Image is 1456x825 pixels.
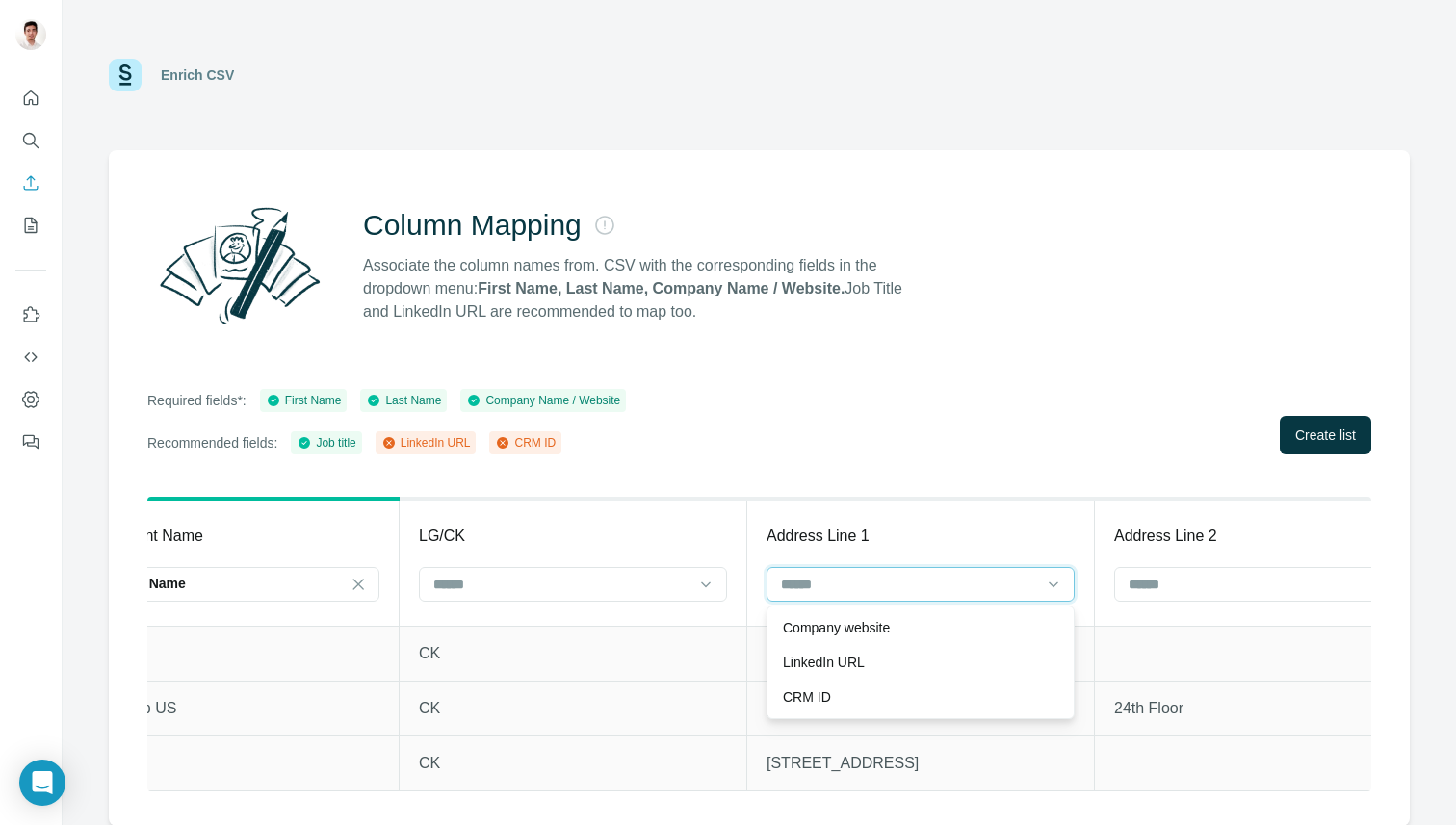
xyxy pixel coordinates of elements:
[381,434,471,451] div: LinkedIn URL
[15,123,46,158] button: Search
[15,81,46,116] button: Quick start
[15,382,46,417] button: Dashboard
[783,653,865,672] p: LinkedIn URL
[15,297,46,332] button: Use Surfe on LinkedIn
[783,687,831,707] p: CRM ID
[71,697,379,720] p: Agro Group US
[1280,416,1371,454] button: Create list
[366,392,441,409] div: Last Name
[71,642,379,665] p: 7N
[466,392,620,409] div: Company Name / Website
[161,65,234,85] div: Enrich CSV
[15,166,46,200] button: Enrich CSV
[419,697,727,720] p: CK
[363,254,920,323] p: Associate the column names from. CSV with the corresponding fields in the dropdown menu: Job Titl...
[1295,425,1356,445] span: Create list
[15,19,46,50] img: Avatar
[71,752,379,775] p: Prologis
[109,59,142,91] img: Surfe Logo
[478,280,845,296] strong: First Name, Last Name, Company Name / Website.
[15,425,46,459] button: Feedback
[363,208,582,243] h2: Column Mapping
[19,760,65,806] div: Open Intercom Messenger
[1114,525,1217,548] p: Address Line 2
[783,618,890,637] p: Company website
[767,752,1075,775] p: [STREET_ADDRESS]
[147,196,332,335] img: Surfe Illustration - Column Mapping
[84,574,186,593] p: Company Name
[15,208,46,243] button: My lists
[147,391,247,410] p: Required fields*:
[767,525,870,548] p: Address Line 1
[419,525,465,548] p: LG/CK
[1114,697,1422,720] p: 24th Floor
[266,392,342,409] div: First Name
[15,340,46,374] button: Use Surfe API
[495,434,556,451] div: CRM ID
[297,434,355,451] div: Job title
[419,752,727,775] p: CK
[419,642,727,665] p: CK
[102,525,203,548] p: Account Name
[147,433,277,452] p: Recommended fields:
